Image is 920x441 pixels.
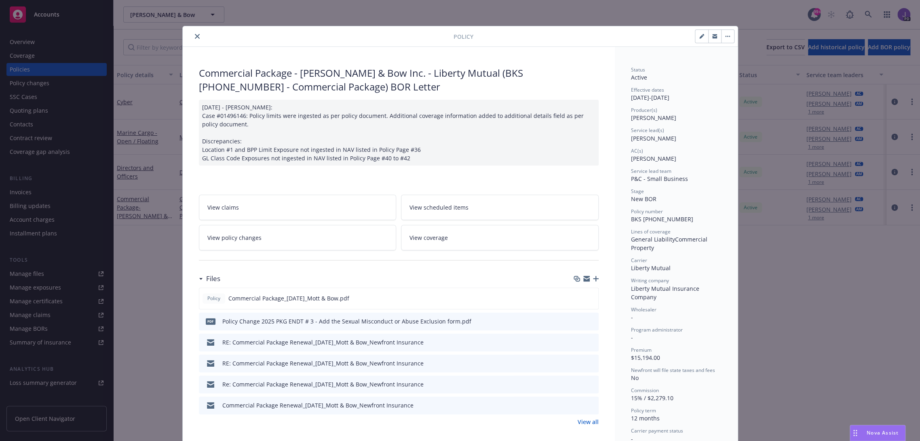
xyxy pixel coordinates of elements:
span: General Liability [631,235,675,243]
span: Policy [206,295,222,302]
span: P&C - Small Business [631,175,688,183]
button: preview file [588,401,595,409]
span: Wholesaler [631,306,656,313]
span: Status [631,66,645,73]
div: Re: Commercial Package Renewal_[DATE]_Mott & Bow_Newfront Insurance [222,380,424,388]
span: Service lead(s) [631,127,664,134]
span: Liberty Mutual [631,264,671,272]
div: [DATE] - [PERSON_NAME]: Case #01496146: Policy limits were ingested as per policy document. Addit... [199,100,599,166]
span: 12 months [631,414,660,422]
span: View policy changes [207,233,262,242]
span: Policy [454,32,473,41]
div: RE: Commercial Package Renewal_[DATE]_Mott & Bow_Newfront Insurance [222,338,424,346]
span: 15% / $2,279.10 [631,394,673,402]
span: Producer(s) [631,107,657,113]
button: preview file [588,294,595,302]
span: New BOR [631,195,656,203]
span: [PERSON_NAME] [631,155,676,162]
span: - [631,313,633,321]
span: Writing company [631,277,669,284]
span: BKS [PHONE_NUMBER] [631,215,693,223]
span: Nova Assist [867,429,899,436]
span: $15,194.00 [631,354,660,361]
h3: Files [206,273,220,284]
a: View policy changes [199,225,397,250]
div: Commercial Package - [PERSON_NAME] & Bow Inc. - Liberty Mutual (BKS [PHONE_NUMBER] - Commercial P... [199,66,599,93]
span: Policy term [631,407,656,414]
span: Program administrator [631,326,683,333]
button: close [192,31,202,41]
span: Premium [631,346,652,353]
span: - [631,334,633,341]
span: Service lead team [631,168,671,174]
a: View scheduled items [401,195,599,220]
a: View all [578,418,599,426]
div: RE: Commercial Package Renewal_[DATE]_Mott & Bow_Newfront Insurance [222,359,424,367]
span: Policy number [631,208,663,215]
button: Nova Assist [850,425,905,441]
button: preview file [588,338,595,346]
button: download file [575,338,582,346]
button: download file [575,317,582,325]
span: View coverage [409,233,448,242]
span: [PERSON_NAME] [631,114,676,122]
a: View claims [199,195,397,220]
span: Commercial Package_[DATE]_Mott & Bow.pdf [228,294,349,302]
div: Files [199,273,220,284]
span: View scheduled items [409,203,468,212]
span: [PERSON_NAME] [631,134,676,142]
div: Drag to move [850,425,860,441]
span: Lines of coverage [631,228,671,235]
button: download file [575,294,581,302]
span: Carrier payment status [631,427,683,434]
span: Newfront will file state taxes and fees [631,367,715,374]
span: Commercial Property [631,235,709,252]
div: Policy Change 2025 PKG ENDT # 3 - Add the Sexual Misconduct or Abuse Exclusion form.pdf [222,317,471,325]
button: preview file [588,317,595,325]
span: No [631,374,639,382]
span: Liberty Mutual Insurance Company [631,285,701,301]
button: download file [575,380,582,388]
div: [DATE] - [DATE] [631,86,722,102]
button: download file [575,359,582,367]
span: Active [631,73,647,81]
span: Stage [631,188,644,195]
button: preview file [588,359,595,367]
span: AC(s) [631,147,643,154]
a: View coverage [401,225,599,250]
div: Commercial Package Renewal_[DATE]_Mott & Bow_Newfront Insurance [222,401,414,409]
span: pdf [206,318,215,324]
button: download file [575,401,582,409]
span: Commission [631,387,659,394]
span: View claims [207,203,239,212]
span: Carrier [631,257,647,264]
button: preview file [588,380,595,388]
span: Effective dates [631,86,664,93]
